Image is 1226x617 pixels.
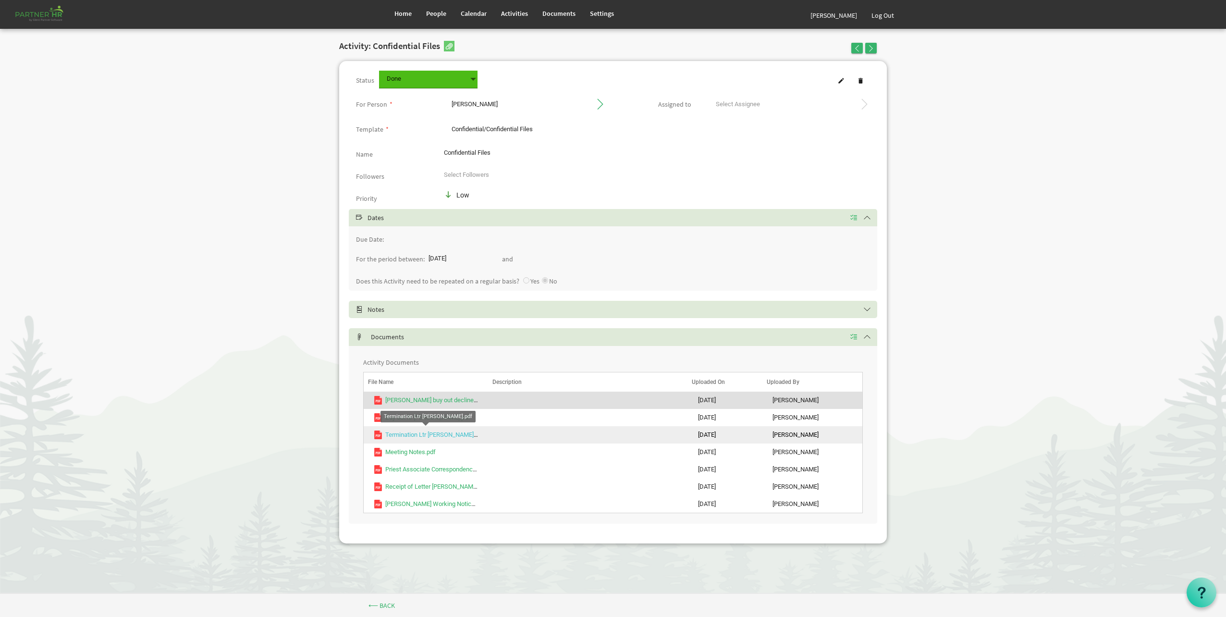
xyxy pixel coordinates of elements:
[688,392,763,409] td: 7/19/2024 column header Uploaded On
[762,461,862,478] td: Wendy Pierson column header Uploaded By
[492,379,522,385] span: Description
[502,256,513,263] label: and
[803,2,864,29] a: [PERSON_NAME]
[364,478,489,495] td: Receipt of Letter K Michaelson.pdf is template cell column header File Name
[356,236,384,243] label: Due Date:
[762,495,862,513] td: Wendy Pierson column header Uploaded By
[356,151,373,158] label: Name
[851,43,863,53] button: Go to previous Activity
[385,466,487,473] a: Priest Associate Correspondence.pdf
[865,43,877,53] button: Go to next Activity
[426,9,446,18] span: People
[356,173,384,180] label: Followers
[444,190,456,199] img: priority-low.png
[364,444,489,461] td: Meeting Notes.pdf is template cell column header File Name
[762,444,862,461] td: Wendy Pierson column header Uploaded By
[762,478,862,495] td: Wendy Pierson column header Uploaded By
[356,278,519,285] label: Does this Activity need to be repeated on a regular basis?
[501,9,528,18] span: Activities
[364,392,489,409] td: Kris Michaelson buy out decline document.pdf is template cell column header File Name
[489,495,688,513] td: column header Description
[489,444,688,461] td: column header Description
[339,41,440,51] h2: Activity: Confidential Files
[590,9,614,18] span: Settings
[364,495,489,513] td: Kris Michaelson Working Notice ltr.pdf is template cell column header File Name
[692,379,725,385] span: Uploaded On
[832,74,851,87] a: Edit Activity
[851,74,870,87] a: Delete Activity
[762,392,862,409] td: Wendy Pierson column header Uploaded By
[595,99,603,107] span: Go to Person's profile
[762,426,862,444] td: Wendy Pierson column header Uploaded By
[356,214,884,222] h5: Dates
[364,409,489,426] td: Buy out ltr Kris Michaelson.pdf is template cell column header File Name
[864,2,901,29] a: Log Out
[688,495,763,513] td: 1/11/2023 column header Uploaded On
[489,392,688,409] td: column header Description
[356,333,884,341] h5: Documents
[385,396,513,404] a: [PERSON_NAME] buy out decline document.pdf
[542,9,576,18] span: Documents
[489,461,688,478] td: column header Description
[356,195,377,202] label: Priority
[385,500,491,507] a: [PERSON_NAME] Working Notice ltr.pdf
[356,306,884,313] h5: Notes
[489,426,688,444] td: column header Description
[767,379,799,385] span: Uploaded By
[688,409,763,426] td: 7/19/2024 column header Uploaded On
[530,278,539,285] label: Yes
[688,426,763,444] td: 7/19/2024 column header Uploaded On
[364,426,489,444] td: Termination Ltr Kris Michaelson.pdf is template cell column header File Name
[356,77,374,84] label: Status
[368,379,393,385] span: File Name
[356,101,387,108] label: This is the person that the activity is about
[658,101,691,108] label: This is the person assigned to work on the activity
[356,214,363,221] span: Select
[489,478,688,495] td: column header Description
[363,359,419,366] label: Activity Documents
[688,444,763,461] td: 3/1/2023 column header Uploaded On
[489,409,688,426] td: column header Description
[356,256,425,263] label: For the period between:
[688,478,763,495] td: 2/6/2023 column header Uploaded On
[394,9,412,18] span: Home
[385,431,484,438] a: Termination Ltr [PERSON_NAME].pdf
[444,190,516,200] div: Low
[688,461,763,478] td: 3/1/2023 column header Uploaded On
[461,9,487,18] span: Calendar
[549,278,557,285] label: No
[381,411,475,422] div: Termination Ltr [PERSON_NAME].pdf
[385,448,436,456] a: Meeting Notes.pdf
[762,409,862,426] td: Wendy Pierson column header Uploaded By
[356,126,383,133] label: Template
[364,461,489,478] td: Priest Associate Correspondence.pdf is template cell column header File Name
[354,597,409,614] a: ⟵ Back
[385,483,489,490] a: Receipt of Letter [PERSON_NAME].pdf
